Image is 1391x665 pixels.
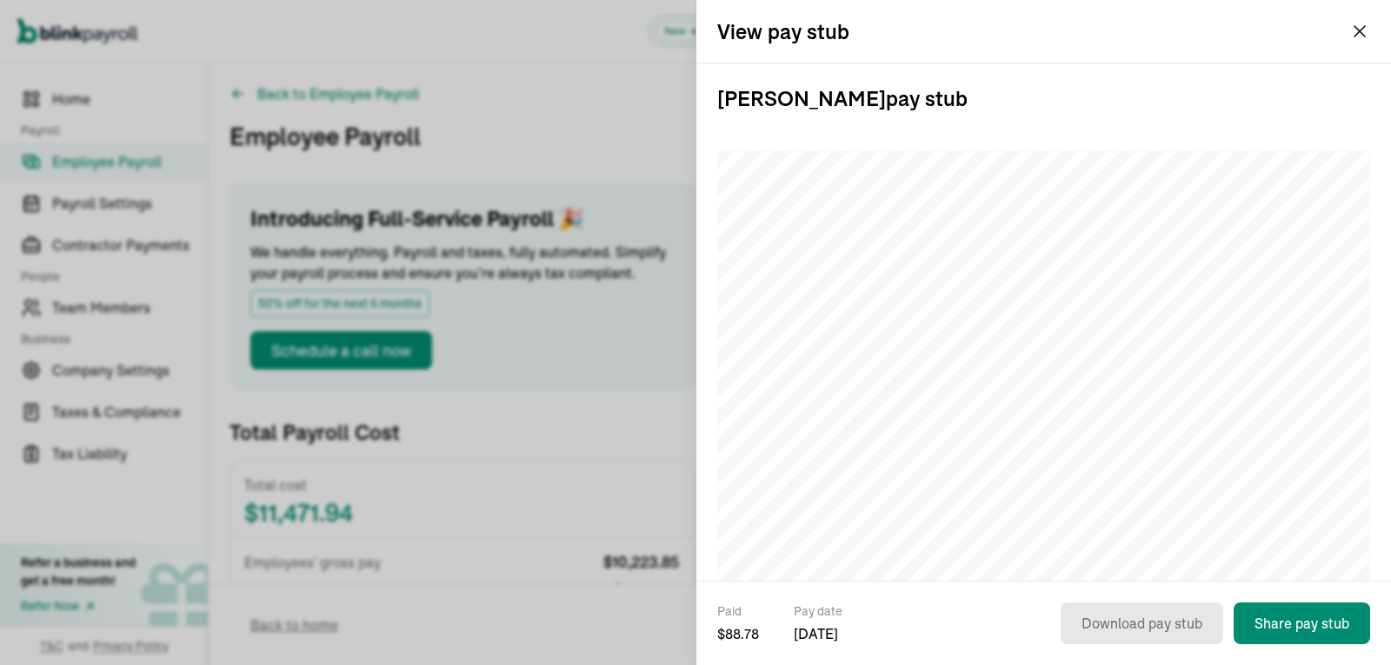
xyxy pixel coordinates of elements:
h2: View pay stub [717,17,849,45]
button: Share pay stub [1234,602,1370,644]
button: Download pay stub [1061,602,1223,644]
span: $ 88.78 [717,623,759,644]
span: Paid [717,602,759,620]
h3: [PERSON_NAME] pay stub [717,63,1370,133]
span: Pay date [794,602,842,620]
span: [DATE] [794,623,842,644]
